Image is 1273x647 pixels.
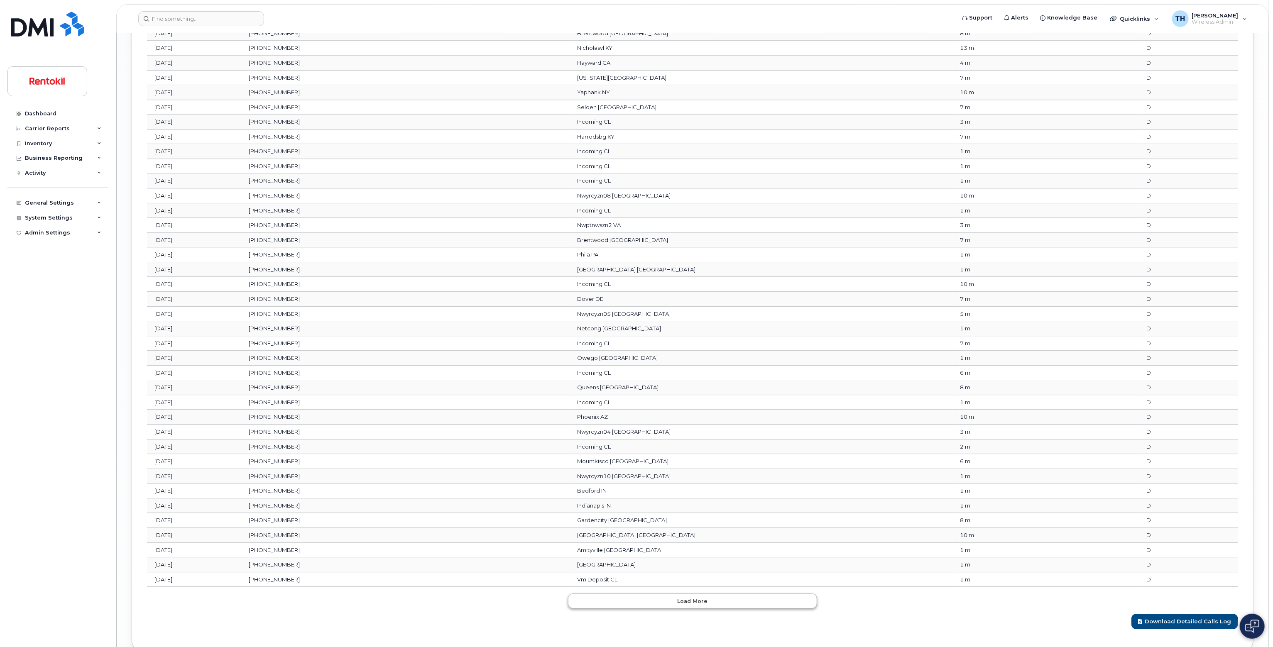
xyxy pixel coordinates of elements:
[1139,395,1238,410] td: D
[953,188,1054,203] td: 10 m
[147,469,241,484] td: [DATE]
[570,336,953,351] td: Incoming CL
[953,203,1054,218] td: 1 m
[570,380,953,395] td: Queens [GEOGRAPHIC_DATA]
[147,572,241,587] td: [DATE]
[953,115,1054,129] td: 3 m
[570,292,953,307] td: Dover DE
[249,104,300,110] span: [PHONE_NUMBER]
[953,307,1054,322] td: 5 m
[1139,557,1238,572] td: D
[147,410,241,425] td: [DATE]
[570,543,953,558] td: Amityville [GEOGRAPHIC_DATA]
[249,281,300,287] span: [PHONE_NUMBER]
[249,207,300,214] span: [PHONE_NUMBER]
[969,14,992,22] span: Support
[570,41,953,56] td: Nicholasvl KY
[1139,543,1238,558] td: D
[570,528,953,543] td: [GEOGRAPHIC_DATA] [GEOGRAPHIC_DATA]
[249,443,300,450] span: [PHONE_NUMBER]
[249,237,300,243] span: [PHONE_NUMBER]
[249,384,300,391] span: [PHONE_NUMBER]
[249,118,300,125] span: [PHONE_NUMBER]
[147,129,241,144] td: [DATE]
[249,354,300,361] span: [PHONE_NUMBER]
[249,325,300,332] span: [PHONE_NUMBER]
[147,71,241,85] td: [DATE]
[1139,351,1238,366] td: D
[570,85,953,100] td: Yaphank NY
[147,115,241,129] td: [DATE]
[147,262,241,277] td: [DATE]
[570,173,953,188] td: Incoming CL
[249,561,300,568] span: [PHONE_NUMBER]
[953,26,1054,41] td: 8 m
[1139,513,1238,528] td: D
[1139,56,1238,71] td: D
[147,159,241,174] td: [DATE]
[570,351,953,366] td: Owego [GEOGRAPHIC_DATA]
[570,247,953,262] td: Phila PA
[570,115,953,129] td: Incoming CL
[1139,366,1238,381] td: D
[570,513,953,528] td: Gardencity [GEOGRAPHIC_DATA]
[147,513,241,528] td: [DATE]
[953,85,1054,100] td: 10 m
[953,336,1054,351] td: 7 m
[249,44,300,51] span: [PHONE_NUMBER]
[570,439,953,454] td: Incoming CL
[147,173,241,188] td: [DATE]
[1139,173,1238,188] td: D
[147,483,241,498] td: [DATE]
[1139,307,1238,322] td: D
[138,11,264,26] input: Find something...
[249,266,300,273] span: [PHONE_NUMBER]
[570,469,953,484] td: Nwyrcyzn10 [GEOGRAPHIC_DATA]
[147,336,241,351] td: [DATE]
[568,593,817,608] button: Load more
[147,41,241,56] td: [DATE]
[147,56,241,71] td: [DATE]
[570,56,953,71] td: Hayward CA
[570,277,953,292] td: Incoming CL
[953,233,1054,248] td: 7 m
[1131,614,1238,629] a: Download Detailed Calls Log
[570,188,953,203] td: Nwyrcyzn08 [GEOGRAPHIC_DATA]
[147,498,241,513] td: [DATE]
[147,543,241,558] td: [DATE]
[249,30,300,37] span: [PHONE_NUMBER]
[953,498,1054,513] td: 1 m
[147,528,241,543] td: [DATE]
[953,277,1054,292] td: 10 m
[570,483,953,498] td: Bedford IN
[249,192,300,199] span: [PHONE_NUMBER]
[570,395,953,410] td: Incoming CL
[1034,10,1103,26] a: Knowledge Base
[570,366,953,381] td: Incoming CL
[147,144,241,159] td: [DATE]
[953,395,1054,410] td: 1 m
[570,572,953,587] td: Vm Deposit CL
[1139,528,1238,543] td: D
[1120,15,1150,22] span: Quicklinks
[147,277,241,292] td: [DATE]
[249,487,300,494] span: [PHONE_NUMBER]
[953,366,1054,381] td: 6 m
[1139,336,1238,351] td: D
[1139,410,1238,425] td: D
[570,129,953,144] td: Harrodsbg KY
[570,557,953,572] td: [GEOGRAPHIC_DATA]
[1139,115,1238,129] td: D
[998,10,1034,26] a: Alerts
[147,380,241,395] td: [DATE]
[249,547,300,553] span: [PHONE_NUMBER]
[570,100,953,115] td: Selden [GEOGRAPHIC_DATA]
[249,251,300,258] span: [PHONE_NUMBER]
[249,473,300,479] span: [PHONE_NUMBER]
[249,413,300,420] span: [PHONE_NUMBER]
[1139,218,1238,233] td: D
[147,425,241,439] td: [DATE]
[953,292,1054,307] td: 7 m
[570,233,953,248] td: Brentwood [GEOGRAPHIC_DATA]
[147,366,241,381] td: [DATE]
